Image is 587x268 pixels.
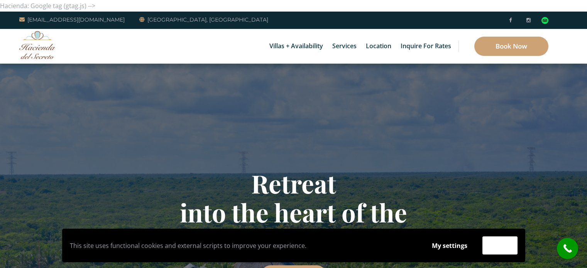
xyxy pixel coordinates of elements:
[557,238,578,259] a: call
[19,31,56,59] img: Awesome Logo
[362,29,395,64] a: Location
[559,240,576,257] i: call
[328,29,360,64] a: Services
[425,237,475,255] button: My settings
[397,29,455,64] a: Inquire for Rates
[68,169,519,256] h1: Retreat into the heart of the Riviera Maya
[474,37,548,56] a: Book Now
[482,236,518,255] button: Accept
[541,17,548,24] img: Tripadvisor_logomark.svg
[70,240,417,251] p: This site uses functional cookies and external scripts to improve your experience.
[266,29,327,64] a: Villas + Availability
[139,15,268,24] a: [GEOGRAPHIC_DATA], [GEOGRAPHIC_DATA]
[541,17,548,24] div: Read traveler reviews on Tripadvisor
[19,15,125,24] a: [EMAIL_ADDRESS][DOMAIN_NAME]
